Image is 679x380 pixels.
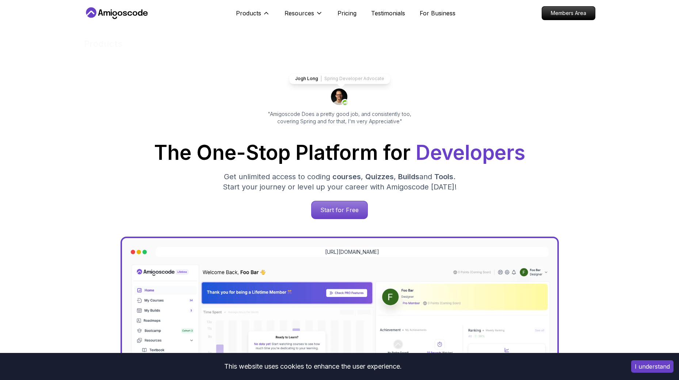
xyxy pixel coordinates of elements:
span: Developers [416,140,525,165]
a: For Business [420,9,455,18]
p: Spring Developer Advocate [324,76,384,82]
p: Products [236,9,261,18]
h1: The One-Stop Platform for [90,143,590,163]
span: courses [332,172,361,181]
button: Products [236,9,270,23]
span: Builds [398,172,419,181]
div: This website uses cookies to enhance the user experience. [5,358,620,375]
p: Get unlimited access to coding , , and . Start your journey or level up your career with Amigosco... [217,172,462,192]
a: Pricing [337,9,356,18]
a: Members Area [542,6,595,20]
a: Testimonials [371,9,405,18]
p: "Amigoscode Does a pretty good job, and consistently too, covering Spring and for that, I'm very ... [258,110,421,125]
img: josh long [331,89,348,106]
a: [URL][DOMAIN_NAME] [325,248,379,256]
p: Jogh Long [295,76,318,82]
span: Quizzes [365,172,394,181]
a: Start for Free [311,201,368,219]
span: Tools [434,172,453,181]
button: Resources [285,9,323,23]
h2: Products [84,38,595,50]
button: Accept cookies [631,360,674,373]
p: Resources [285,9,314,18]
p: Start for Free [312,201,367,219]
p: Members Area [542,7,595,20]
